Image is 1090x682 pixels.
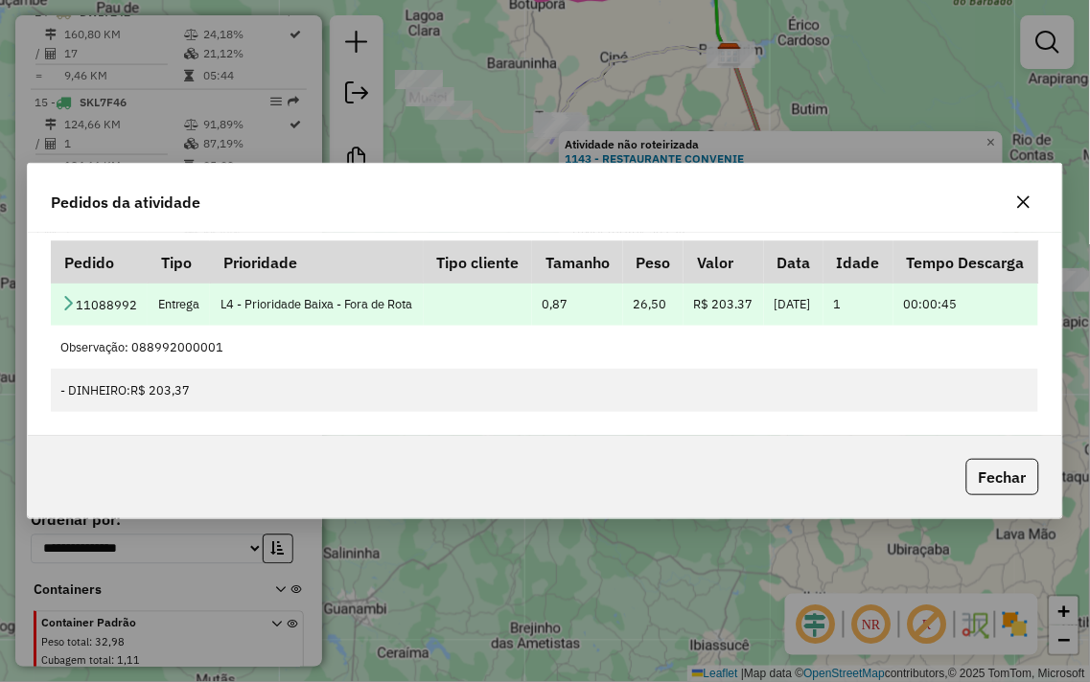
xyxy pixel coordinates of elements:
th: Tipo [148,241,210,283]
td: [DATE] [764,283,824,326]
th: Data [764,241,824,283]
button: Fechar [966,459,1039,495]
span: Pedidos da atividade [51,191,200,214]
th: Peso [623,241,684,283]
div: - DINHEIRO: [60,381,1028,399]
th: Valor [684,241,763,283]
td: 0,87 [532,283,623,326]
td: 11088992 [51,283,148,326]
th: Tempo Descarga [893,241,1038,283]
td: 26,50 [623,283,684,326]
td: R$ 203.37 [684,283,763,326]
th: Pedido [51,241,148,283]
th: Prioridade [210,241,423,283]
th: Tipo cliente [424,241,533,283]
span: Entrega [158,296,200,312]
span: R$ 203,37 [130,382,190,398]
th: Idade [823,241,893,283]
td: 00:00:45 [893,283,1038,326]
th: Tamanho [532,241,623,283]
td: 1 [823,283,893,326]
div: Observação: 088992000001 [60,338,1028,356]
td: L4 - Prioridade Baixa - Fora de Rota [210,283,423,326]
